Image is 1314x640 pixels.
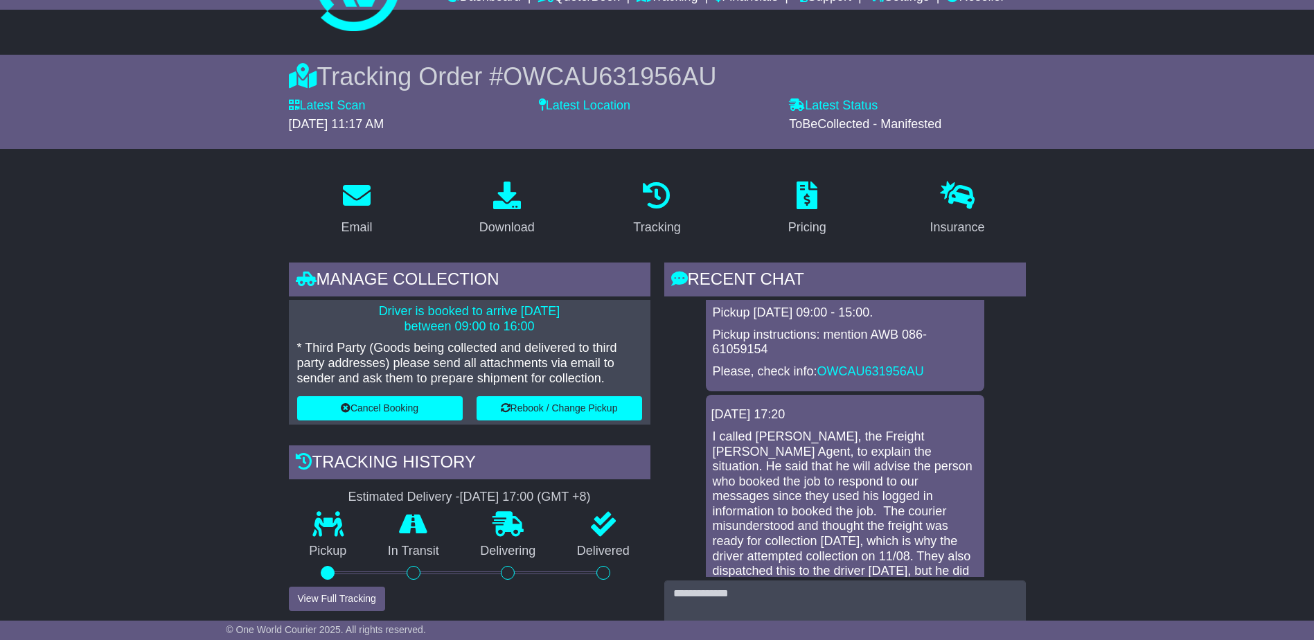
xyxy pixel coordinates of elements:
[341,218,372,237] div: Email
[930,218,985,237] div: Insurance
[289,587,385,611] button: View Full Tracking
[477,396,642,420] button: Rebook / Change Pickup
[226,624,426,635] span: © One World Courier 2025. All rights reserved.
[289,445,650,483] div: Tracking history
[713,305,977,321] p: Pickup [DATE] 09:00 - 15:00.
[779,177,835,242] a: Pricing
[297,341,642,386] p: * Third Party (Goods being collected and delivered to third party addresses) please send all atta...
[711,407,979,423] div: [DATE] 17:20
[664,263,1026,300] div: RECENT CHAT
[817,364,924,378] a: OWCAU631956AU
[460,490,591,505] div: [DATE] 17:00 (GMT +8)
[289,490,650,505] div: Estimated Delivery -
[713,364,977,380] p: Please, check info:
[367,544,460,559] p: In Transit
[503,62,716,91] span: OWCAU631956AU
[297,396,463,420] button: Cancel Booking
[460,544,557,559] p: Delivering
[713,328,977,357] p: Pickup instructions: mention AWB 086-61059154
[479,218,535,237] div: Download
[633,218,680,237] div: Tracking
[289,263,650,300] div: Manage collection
[289,544,368,559] p: Pickup
[539,98,630,114] label: Latest Location
[289,98,366,114] label: Latest Scan
[789,98,878,114] label: Latest Status
[921,177,994,242] a: Insurance
[713,429,977,639] p: I called [PERSON_NAME], the Freight [PERSON_NAME] Agent, to explain the situation. He said that h...
[788,218,826,237] div: Pricing
[289,117,384,131] span: [DATE] 11:17 AM
[556,544,650,559] p: Delivered
[297,304,642,334] p: Driver is booked to arrive [DATE] between 09:00 to 16:00
[470,177,544,242] a: Download
[789,117,941,131] span: ToBeCollected - Manifested
[624,177,689,242] a: Tracking
[289,62,1026,91] div: Tracking Order #
[332,177,381,242] a: Email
